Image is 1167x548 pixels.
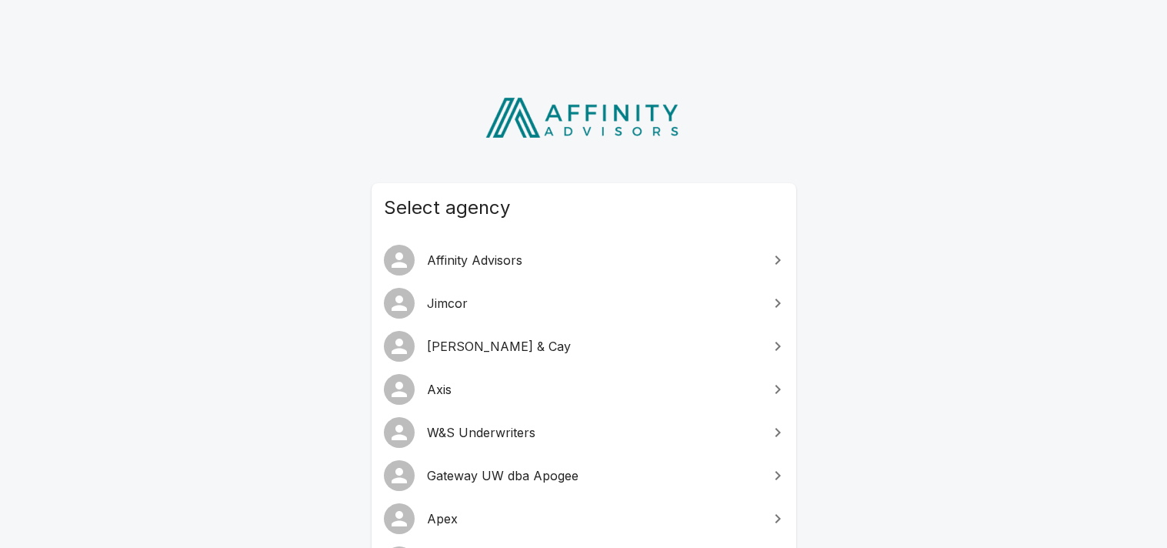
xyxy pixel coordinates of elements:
[427,337,759,356] span: [PERSON_NAME] & Cay
[372,368,796,411] a: Axis
[427,380,759,399] span: Axis
[427,466,759,485] span: Gateway UW dba Apogee
[372,325,796,368] a: [PERSON_NAME] & Cay
[372,411,796,454] a: W&S Underwriters
[372,282,796,325] a: Jimcor
[427,251,759,269] span: Affinity Advisors
[473,92,694,143] img: Affinity Advisors Logo
[427,423,759,442] span: W&S Underwriters
[427,294,759,312] span: Jimcor
[372,454,796,497] a: Gateway UW dba Apogee
[384,195,784,220] span: Select agency
[372,239,796,282] a: Affinity Advisors
[427,510,759,528] span: Apex
[372,497,796,540] a: Apex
